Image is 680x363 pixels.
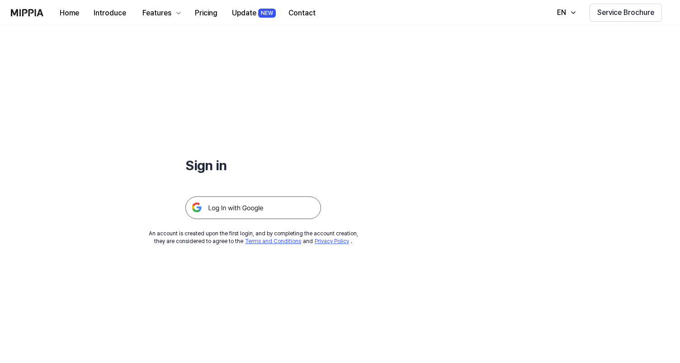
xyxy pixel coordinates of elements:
div: Features [141,8,173,19]
button: EN [548,4,582,22]
button: Home [52,4,86,22]
img: logo [11,9,43,16]
a: Terms and Conditions [245,238,301,244]
button: Introduce [86,4,133,22]
button: Service Brochure [590,4,662,22]
div: An account is created upon the first login, and by completing the account creation, they are cons... [149,230,358,245]
button: UpdateNEW [225,4,281,22]
h1: Sign in [185,156,321,175]
a: Privacy Policy [315,238,349,244]
div: NEW [258,9,276,18]
img: 구글 로그인 버튼 [185,196,321,219]
button: Contact [281,4,323,22]
div: EN [555,7,568,18]
a: UpdateNEW [225,0,281,25]
button: Features [133,4,188,22]
button: Pricing [188,4,225,22]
